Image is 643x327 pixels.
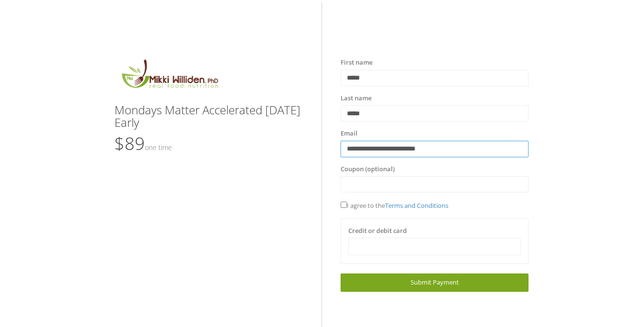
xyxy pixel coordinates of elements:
[348,226,407,236] label: Credit or debit card
[411,278,459,286] span: Submit Payment
[341,201,448,210] span: I agree to the
[114,132,172,155] span: $89
[385,201,448,210] a: Terms and Conditions
[341,129,357,138] label: Email
[114,58,225,94] img: MikkiLogoMain.png
[341,164,395,174] label: Coupon (optional)
[341,273,529,291] a: Submit Payment
[145,143,172,152] small: One time
[341,94,372,103] label: Last name
[355,243,514,251] iframe: Secure card payment input frame
[114,104,302,129] h3: Mondays Matter Accelerated [DATE] Early
[341,58,372,68] label: First name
